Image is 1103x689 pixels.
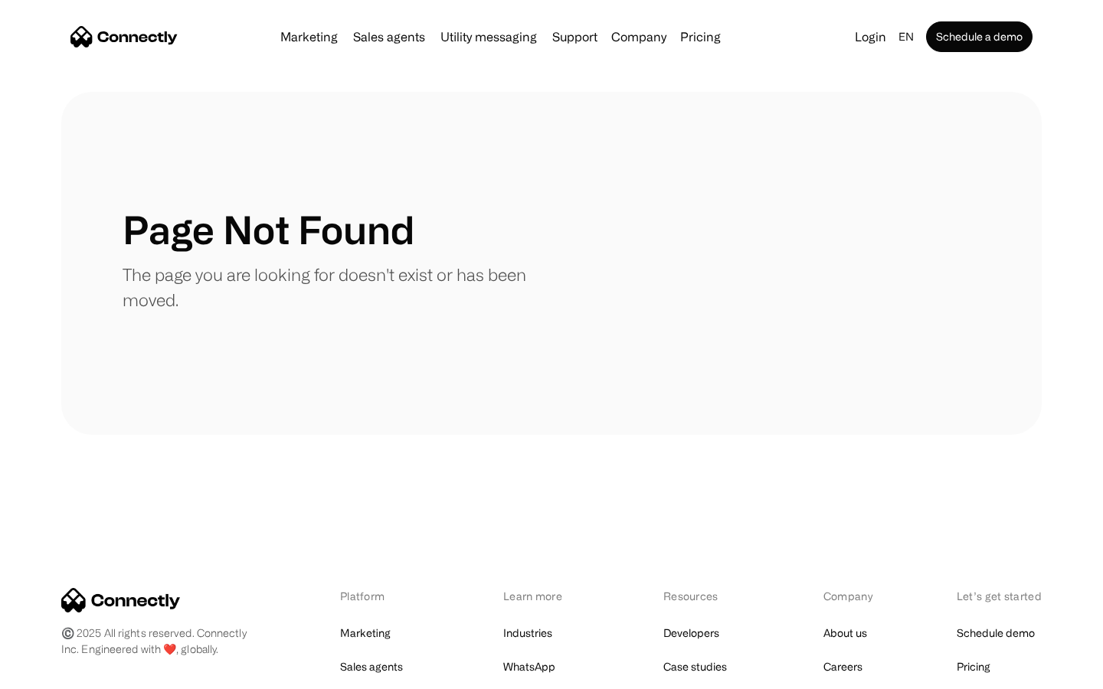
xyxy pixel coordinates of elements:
[957,656,990,678] a: Pricing
[340,588,424,604] div: Platform
[546,31,604,43] a: Support
[898,26,914,47] div: en
[926,21,1033,52] a: Schedule a demo
[957,622,1035,644] a: Schedule demo
[434,31,543,43] a: Utility messaging
[31,662,92,684] ul: Language list
[340,656,403,678] a: Sales agents
[123,262,551,312] p: The page you are looking for doesn't exist or has been moved.
[823,656,862,678] a: Careers
[663,622,719,644] a: Developers
[340,622,391,644] a: Marketing
[663,588,744,604] div: Resources
[15,661,92,684] aside: Language selected: English
[503,622,552,644] a: Industries
[503,656,555,678] a: WhatsApp
[823,588,877,604] div: Company
[663,656,727,678] a: Case studies
[347,31,431,43] a: Sales agents
[274,31,344,43] a: Marketing
[123,207,414,253] h1: Page Not Found
[611,26,666,47] div: Company
[849,26,892,47] a: Login
[957,588,1042,604] div: Let’s get started
[503,588,584,604] div: Learn more
[674,31,727,43] a: Pricing
[823,622,867,644] a: About us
